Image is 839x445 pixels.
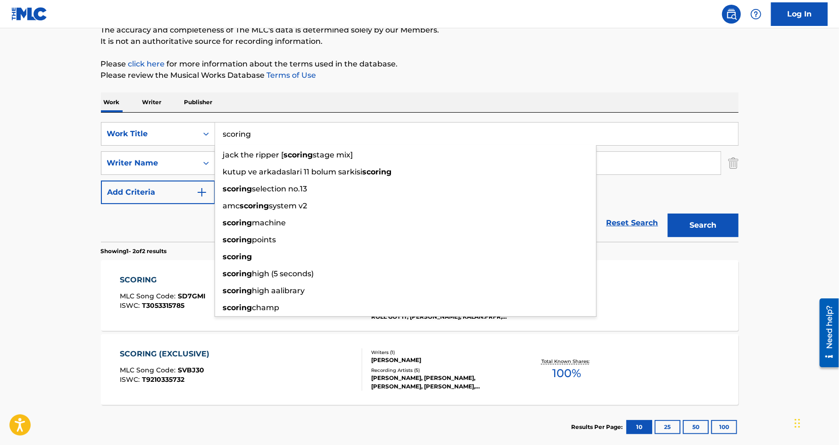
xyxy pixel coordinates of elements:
p: Total Known Shares: [541,358,592,365]
a: SCORINGMLC Song Code:SD7GMIISWC:T3053315785Writers (5)[PERSON_NAME], [DEMOGRAPHIC_DATA][PERSON_NA... [101,260,739,331]
strong: scoring [223,218,252,227]
img: MLC Logo [11,7,48,21]
button: Search [668,214,739,237]
span: 100 % [552,365,581,382]
a: click here [128,59,165,68]
button: 50 [683,420,709,434]
strong: scoring [284,150,313,159]
p: Writer [140,92,165,112]
span: kutup ve arkadaslari 11 bolum sarkisi [223,167,363,176]
p: Please review the Musical Works Database [101,70,739,81]
div: [PERSON_NAME] [371,356,514,364]
a: Public Search [722,5,741,24]
strong: scoring [240,201,269,210]
div: Writers ( 1 ) [371,349,514,356]
span: T3053315785 [142,301,184,310]
strong: scoring [223,286,252,295]
p: Results Per Page: [572,423,625,431]
iframe: Resource Center [813,295,839,371]
span: ISWC : [120,301,142,310]
a: Reset Search [602,213,663,233]
p: Work [101,92,123,112]
p: It is not an authoritative source for recording information. [101,36,739,47]
button: 10 [626,420,652,434]
strong: scoring [223,269,252,278]
p: Publisher [182,92,216,112]
p: Showing 1 - 2 of 2 results [101,247,167,255]
img: search [726,8,737,20]
strong: scoring [223,235,252,244]
span: jack the ripper [ [223,150,284,159]
span: SD7GMI [178,292,206,300]
img: help [750,8,762,20]
span: high aalibrary [252,286,305,295]
span: selection no.13 [252,184,307,193]
div: Help [747,5,765,24]
strong: scoring [223,184,252,193]
div: SCORING (EXCLUSIVE) [120,348,214,360]
span: T9210335732 [142,375,184,384]
iframe: Chat Widget [792,400,839,445]
p: Please for more information about the terms used in the database. [101,58,739,70]
button: 100 [711,420,737,434]
p: The accuracy and completeness of The MLC's data is determined solely by our Members. [101,25,739,36]
a: Terms of Use [265,71,316,80]
span: high (5 seconds) [252,269,314,278]
div: Recording Artists ( 5 ) [371,367,514,374]
span: SVBJ30 [178,366,204,374]
span: amc [223,201,240,210]
div: [PERSON_NAME], [PERSON_NAME], [PERSON_NAME], [PERSON_NAME], [PERSON_NAME] [371,374,514,391]
a: SCORING (EXCLUSIVE)MLC Song Code:SVBJ30ISWC:T9210335732Writers (1)[PERSON_NAME]Recording Artists ... [101,334,739,405]
strong: scoring [363,167,392,176]
div: Writer Name [107,157,192,169]
span: system v2 [269,201,307,210]
button: 25 [655,420,681,434]
a: Log In [771,2,828,26]
form: Search Form [101,122,739,242]
span: MLC Song Code : [120,292,178,300]
span: MLC Song Code : [120,366,178,374]
button: Add Criteria [101,181,215,204]
span: machine [252,218,286,227]
span: stage mix] [313,150,353,159]
div: Drag [795,409,800,437]
strong: scoring [223,252,252,261]
img: 9d2ae6d4665cec9f34b9.svg [196,187,208,198]
img: Delete Criterion [728,151,739,175]
div: SCORING [120,274,206,286]
span: points [252,235,276,244]
span: champ [252,303,280,312]
strong: scoring [223,303,252,312]
div: Work Title [107,128,192,140]
span: ISWC : [120,375,142,384]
